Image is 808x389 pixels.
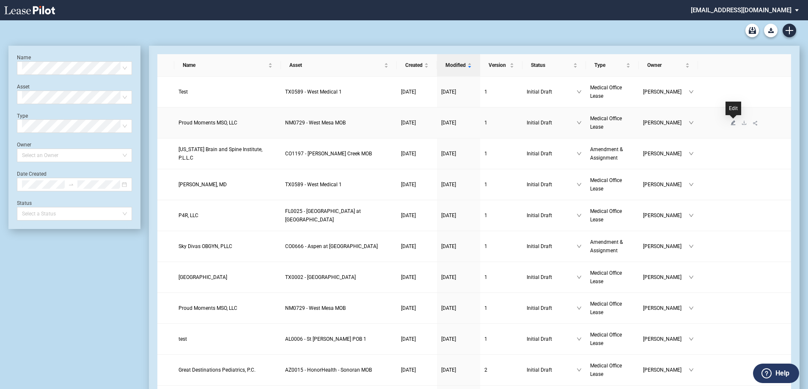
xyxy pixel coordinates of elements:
span: 1 [484,274,487,280]
a: [DATE] [401,273,433,281]
span: [DATE] [441,120,456,126]
a: [DATE] [441,180,476,189]
span: 1 [484,305,487,311]
th: Type [586,54,639,77]
span: down [689,244,694,249]
span: Ali Ahmed, MD [179,182,227,188]
span: down [577,151,582,156]
span: Initial Draft [527,88,577,96]
a: Medical Office Lease [590,269,635,286]
a: Amendment & Assignment [590,238,635,255]
span: EL PASO COUNTY HOSPITAL DISTRICT [179,274,227,280]
a: [DATE] [441,335,476,343]
span: TX0589 - West Medical 1 [285,89,342,95]
span: Initial Draft [527,211,577,220]
span: AL0006 - St Vincent POB 1 [285,336,366,342]
span: 1 [484,243,487,249]
a: [PERSON_NAME], MD [179,180,277,189]
a: [US_STATE] Brain and Spine Institute, P.L.L.C [179,145,277,162]
span: Initial Draft [527,273,577,281]
a: [DATE] [441,242,476,251]
span: Medical Office Lease [590,363,622,377]
span: down [689,120,694,125]
span: [DATE] [401,367,416,373]
a: Medical Office Lease [590,331,635,348]
span: [DATE] [401,182,416,188]
span: Medical Office Lease [590,116,622,130]
a: 1 [484,149,518,158]
span: 2 [484,367,487,373]
span: Initial Draft [527,335,577,343]
span: [PERSON_NAME] [643,273,689,281]
span: [DATE] [401,151,416,157]
span: [PERSON_NAME] [643,119,689,127]
span: down [577,275,582,280]
th: Owner [639,54,698,77]
a: Amendment & Assignment [590,145,635,162]
span: [DATE] [441,212,456,218]
a: 1 [484,242,518,251]
a: P4R, LLC [179,211,277,220]
span: Amendment & Assignment [590,146,623,161]
span: [PERSON_NAME] [643,211,689,220]
span: Initial Draft [527,149,577,158]
span: NM0729 - West Mesa MOB [285,120,346,126]
span: down [577,120,582,125]
a: TX0589 - West Medical 1 [285,88,393,96]
a: [DATE] [401,119,433,127]
a: Medical Office Lease [590,300,635,317]
span: Initial Draft [527,366,577,374]
span: Medical Office Lease [590,270,622,284]
span: down [689,89,694,94]
label: Name [17,55,31,61]
span: down [689,213,694,218]
span: [DATE] [441,274,456,280]
span: Sky Divas OBGYN, PLLC [179,243,232,249]
a: Medical Office Lease [590,114,635,131]
span: Initial Draft [527,242,577,251]
div: Edit [726,102,741,115]
span: down [577,367,582,372]
th: Name [174,54,281,77]
th: Asset [281,54,397,77]
span: Amendment & Assignment [590,239,623,254]
span: Medical Office Lease [590,85,622,99]
span: Medical Office Lease [590,332,622,346]
th: Status [522,54,586,77]
span: down [689,151,694,156]
span: Colorado Brain and Spine Institute, P.L.L.C [179,146,262,161]
span: [DATE] [441,305,456,311]
span: [DATE] [441,367,456,373]
span: [DATE] [441,182,456,188]
span: swap-right [68,182,74,188]
a: Test [179,88,277,96]
span: [PERSON_NAME] [643,335,689,343]
a: [DATE] [441,149,476,158]
label: Help [775,368,789,379]
a: Medical Office Lease [590,83,635,100]
md-menu: Download Blank Form List [761,24,780,37]
span: Asset [289,61,382,69]
span: [PERSON_NAME] [643,88,689,96]
span: down [577,244,582,249]
a: [GEOGRAPHIC_DATA] [179,273,277,281]
a: 1 [484,119,518,127]
span: [DATE] [401,120,416,126]
span: down [689,275,694,280]
a: [DATE] [401,211,433,220]
span: [DATE] [401,305,416,311]
button: Help [753,364,799,383]
span: down [689,182,694,187]
a: edit [728,120,739,126]
span: down [577,89,582,94]
span: P4R, LLC [179,212,198,218]
span: [DATE] [441,89,456,95]
span: down [689,367,694,372]
span: Initial Draft [527,119,577,127]
label: Status [17,200,32,206]
a: [DATE] [401,335,433,343]
a: [DATE] [401,242,433,251]
span: FL0025 - Medical Village at Maitland [285,208,361,223]
a: 1 [484,88,518,96]
a: Create new document [783,24,796,37]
